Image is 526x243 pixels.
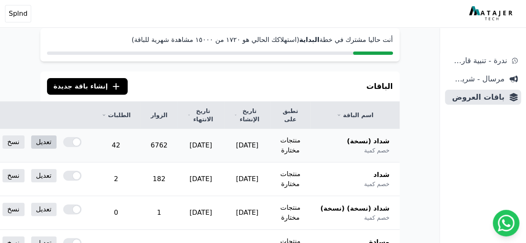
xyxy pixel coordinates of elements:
[448,73,504,85] span: مرسال - شريط دعاية
[299,36,319,44] strong: البداية
[270,196,311,230] td: منتجات مختارة
[224,196,270,230] td: [DATE]
[2,169,25,182] a: نسخ
[373,170,390,180] span: شداد
[141,129,178,162] td: 6762
[224,129,270,162] td: [DATE]
[2,203,25,216] a: نسخ
[47,78,128,95] button: إنشاء باقة جديدة
[364,180,389,188] span: خصم كمية
[366,81,393,92] h3: الباقات
[5,5,31,22] button: Splnd
[347,136,389,146] span: شداد (نسخة)
[47,35,393,45] p: أنت حاليا مشترك في خطة (استهلاكك الحالي هو ١٧٢۰ من ١٥۰۰۰ مشاهدة شهرية للباقة)
[91,129,141,162] td: 42
[178,129,224,162] td: [DATE]
[270,162,311,196] td: منتجات مختارة
[31,169,57,182] a: تعديل
[448,91,504,103] span: باقات العروض
[178,162,224,196] td: [DATE]
[320,111,389,119] a: اسم الباقة
[270,102,311,129] th: تطبق على
[54,81,108,91] span: إنشاء باقة جديدة
[31,135,57,149] a: تعديل
[364,146,389,155] span: خصم كمية
[141,196,178,230] td: 1
[224,162,270,196] td: [DATE]
[91,196,141,230] td: 0
[31,203,57,216] a: تعديل
[320,204,389,214] span: شداد (نسخة) (نسخة)
[270,129,311,162] td: منتجات مختارة
[2,135,25,149] a: نسخ
[91,162,141,196] td: 2
[364,214,389,222] span: خصم كمية
[141,162,178,196] td: 182
[141,102,178,129] th: الزوار
[448,55,507,66] span: ندرة - تنبية قارب علي النفاذ
[101,111,131,119] a: الطلبات
[178,196,224,230] td: [DATE]
[469,6,514,21] img: MatajerTech Logo
[9,9,27,19] span: Splnd
[188,107,214,123] a: تاريخ الانتهاء
[234,107,260,123] a: تاريخ الإنشاء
